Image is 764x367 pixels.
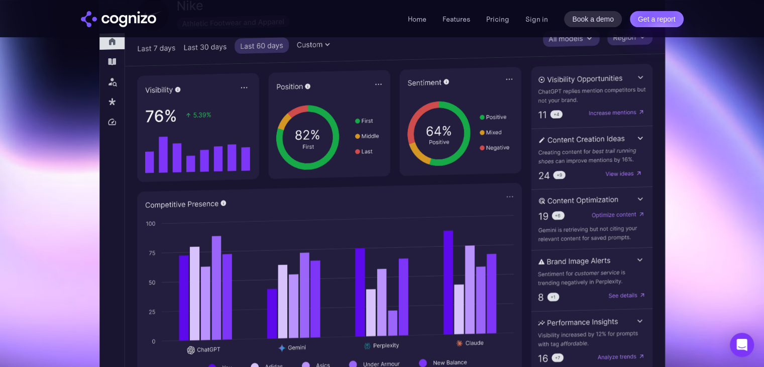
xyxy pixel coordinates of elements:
[408,15,426,24] a: Home
[486,15,509,24] a: Pricing
[630,11,684,27] a: Get a report
[730,333,754,357] div: Open Intercom Messenger
[81,11,156,27] a: home
[525,13,548,25] a: Sign in
[564,11,622,27] a: Book a demo
[443,15,470,24] a: Features
[81,11,156,27] img: cognizo logo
